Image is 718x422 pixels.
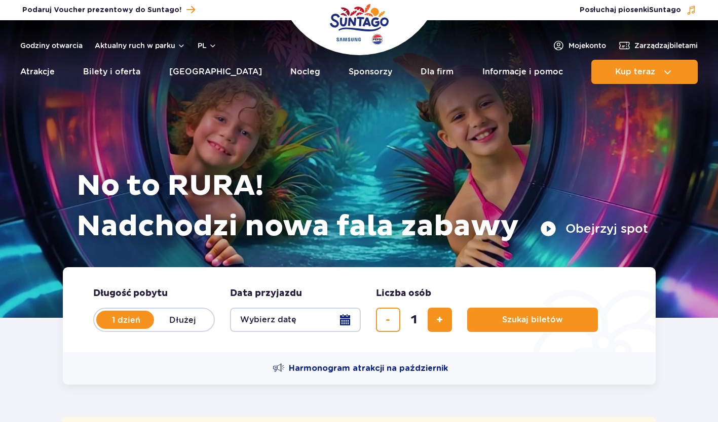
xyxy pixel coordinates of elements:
[376,308,400,332] button: usuń bilet
[649,7,681,14] span: Suntago
[20,40,83,51] a: Godziny otwarcia
[22,5,181,15] span: Podaruj Voucher prezentowy do Suntago!
[154,309,212,330] label: Dłużej
[198,40,217,51] button: pl
[615,67,655,76] span: Kup teraz
[467,308,598,332] button: Szukaj biletów
[83,60,140,84] a: Bilety i oferta
[552,39,606,52] a: Mojekonto
[22,3,195,17] a: Podaruj Voucher prezentowy do Suntago!
[290,60,320,84] a: Nocleg
[376,287,431,300] span: Liczba osób
[569,40,606,51] span: Moje konto
[482,60,563,84] a: Informacje i pomoc
[77,166,648,247] h1: No to RURA! Nadchodzi nowa fala zabawy
[402,308,426,332] input: liczba biletów
[540,221,648,237] button: Obejrzyj spot
[230,287,302,300] span: Data przyjazdu
[20,60,55,84] a: Atrakcje
[95,41,185,50] button: Aktualny ruch w parku
[634,40,698,51] span: Zarządzaj biletami
[273,362,448,374] a: Harmonogram atrakcji na październik
[169,60,262,84] a: [GEOGRAPHIC_DATA]
[289,363,448,374] span: Harmonogram atrakcji na październik
[421,60,454,84] a: Dla firm
[230,308,361,332] button: Wybierz datę
[63,267,656,352] form: Planowanie wizyty w Park of Poland
[591,60,698,84] button: Kup teraz
[349,60,392,84] a: Sponsorzy
[502,315,563,324] span: Szukaj biletów
[93,287,168,300] span: Długość pobytu
[618,39,698,52] a: Zarządzajbiletami
[580,5,681,15] span: Posłuchaj piosenki
[97,309,155,330] label: 1 dzień
[580,5,696,15] button: Posłuchaj piosenkiSuntago
[428,308,452,332] button: dodaj bilet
